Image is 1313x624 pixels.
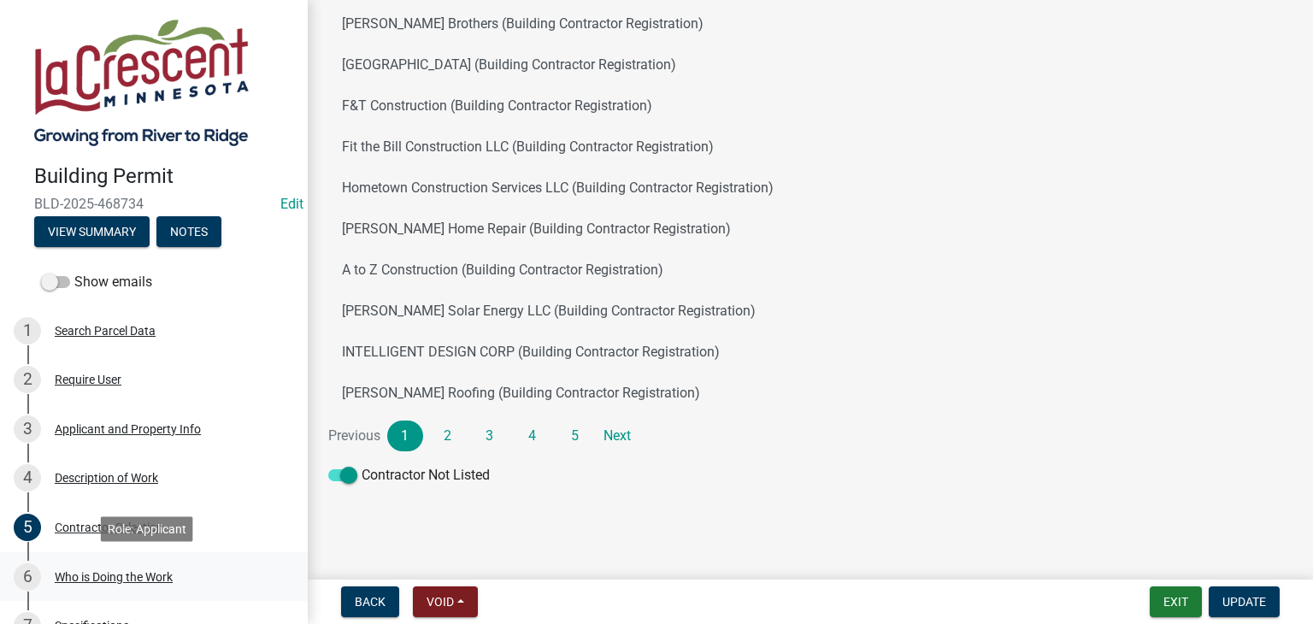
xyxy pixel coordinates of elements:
a: 4 [515,421,551,451]
div: 1 [14,317,41,344]
button: Hometown Construction Services LLC (Building Contractor Registration) [328,168,1292,209]
div: Description of Work [55,472,158,484]
button: Update [1209,586,1280,617]
label: Contractor Not Listed [328,465,490,486]
a: Next [599,421,635,451]
span: Update [1222,595,1266,609]
div: 2 [14,366,41,393]
button: [PERSON_NAME] Home Repair (Building Contractor Registration) [328,209,1292,250]
button: [PERSON_NAME] Roofing (Building Contractor Registration) [328,373,1292,414]
div: Require User [55,374,121,386]
button: Notes [156,216,221,247]
label: Show emails [41,272,152,292]
button: F&T Construction (Building Contractor Registration) [328,85,1292,127]
div: 4 [14,464,41,492]
button: View Summary [34,216,150,247]
div: Who is Doing the Work [55,571,173,583]
a: Edit [280,196,303,212]
wm-modal-confirm: Summary [34,226,150,239]
button: [PERSON_NAME] Brothers (Building Contractor Registration) [328,3,1292,44]
div: 6 [14,563,41,591]
a: 3 [472,421,508,451]
button: [GEOGRAPHIC_DATA] (Building Contractor Registration) [328,44,1292,85]
div: 3 [14,415,41,443]
a: 1 [387,421,423,451]
a: 5 [556,421,592,451]
button: A to Z Construction (Building Contractor Registration) [328,250,1292,291]
button: Back [341,586,399,617]
nav: Page navigation [328,421,1292,451]
button: Exit [1150,586,1202,617]
img: City of La Crescent, Minnesota [34,18,249,146]
div: Search Parcel Data [55,325,156,337]
div: Contractor Selection [55,521,163,533]
div: Applicant and Property Info [55,423,201,435]
button: [PERSON_NAME] Solar Energy LLC (Building Contractor Registration) [328,291,1292,332]
div: Role: Applicant [101,516,193,541]
div: 5 [14,514,41,541]
span: BLD-2025-468734 [34,196,274,212]
span: Void [427,595,454,609]
wm-modal-confirm: Edit Application Number [280,196,303,212]
button: INTELLIGENT DESIGN CORP (Building Contractor Registration) [328,332,1292,373]
button: Void [413,586,478,617]
button: Fit the Bill Construction LLC (Building Contractor Registration) [328,127,1292,168]
h4: Building Permit [34,164,294,189]
span: Back [355,595,386,609]
a: 2 [430,421,466,451]
wm-modal-confirm: Notes [156,226,221,239]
